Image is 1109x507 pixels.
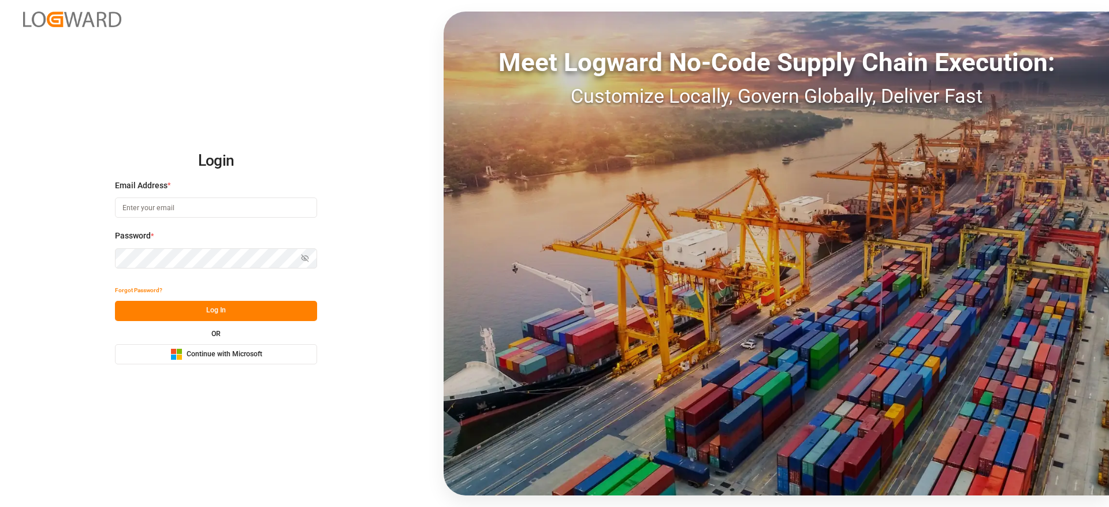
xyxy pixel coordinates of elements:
[211,330,221,337] small: OR
[115,281,162,301] button: Forgot Password?
[444,43,1109,81] div: Meet Logward No-Code Supply Chain Execution:
[115,230,151,242] span: Password
[115,197,317,218] input: Enter your email
[115,301,317,321] button: Log In
[115,143,317,180] h2: Login
[115,344,317,364] button: Continue with Microsoft
[23,12,121,27] img: Logward_new_orange.png
[444,81,1109,111] div: Customize Locally, Govern Globally, Deliver Fast
[187,349,262,360] span: Continue with Microsoft
[115,180,168,192] span: Email Address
